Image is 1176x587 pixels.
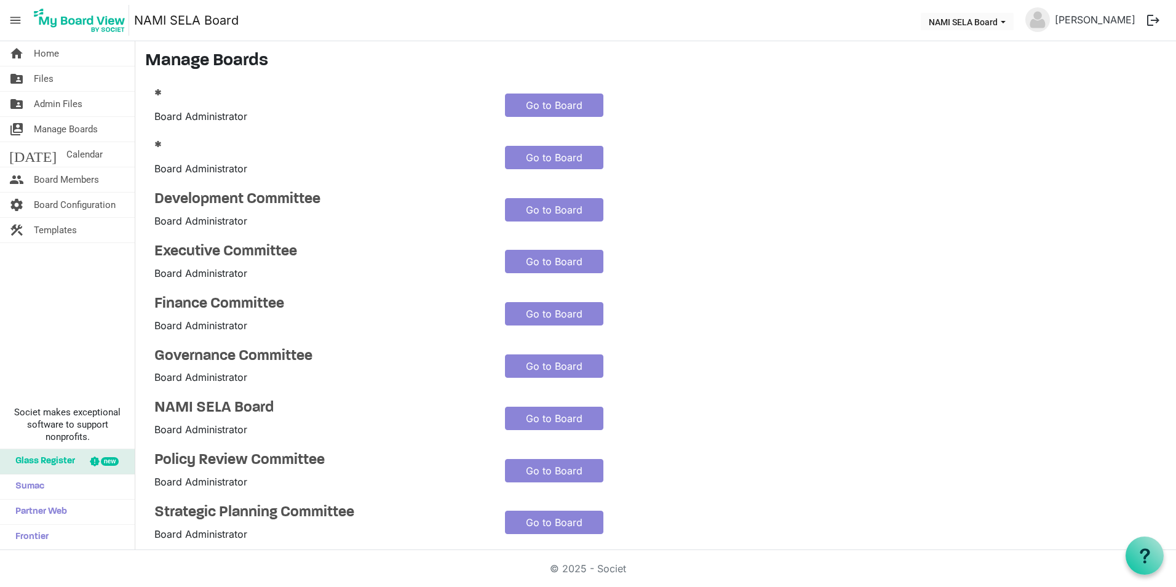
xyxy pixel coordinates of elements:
[9,449,75,474] span: Glass Register
[154,295,487,313] a: Finance Committee
[9,117,24,142] span: switch_account
[34,41,59,66] span: Home
[154,243,487,261] a: Executive Committee
[9,474,44,499] span: Sumac
[34,167,99,192] span: Board Members
[505,407,603,430] a: Go to Board
[1050,7,1140,32] a: [PERSON_NAME]
[154,528,247,540] span: Board Administrator
[34,92,82,116] span: Admin Files
[154,371,247,383] span: Board Administrator
[154,191,487,209] a: Development Committee
[1140,7,1166,33] button: logout
[154,110,247,122] span: Board Administrator
[505,511,603,534] a: Go to Board
[550,562,626,575] a: © 2025 - Societ
[1025,7,1050,32] img: no-profile-picture.svg
[154,319,247,332] span: Board Administrator
[505,250,603,273] a: Go to Board
[34,117,98,142] span: Manage Boards
[34,193,116,217] span: Board Configuration
[4,9,27,32] span: menu
[154,399,487,417] a: NAMI SELA Board
[154,423,247,436] span: Board Administrator
[154,504,487,522] a: Strategic Planning Committee
[9,66,24,91] span: folder_shared
[505,354,603,378] a: Go to Board
[505,302,603,325] a: Go to Board
[34,218,77,242] span: Templates
[154,162,247,175] span: Board Administrator
[6,406,129,443] span: Societ makes exceptional software to support nonprofits.
[9,500,67,524] span: Partner Web
[505,198,603,222] a: Go to Board
[154,348,487,365] a: Governance Committee
[921,13,1014,30] button: NAMI SELA Board dropdownbutton
[154,267,247,279] span: Board Administrator
[9,525,49,549] span: Frontier
[9,167,24,192] span: people
[66,142,103,167] span: Calendar
[9,92,24,116] span: folder_shared
[34,66,54,91] span: Files
[9,142,57,167] span: [DATE]
[30,5,134,36] a: My Board View Logo
[145,51,1166,72] h3: Manage Boards
[154,476,247,488] span: Board Administrator
[134,8,239,33] a: NAMI SELA Board
[101,457,119,466] div: new
[9,218,24,242] span: construction
[154,215,247,227] span: Board Administrator
[9,41,24,66] span: home
[9,193,24,217] span: settings
[505,146,603,169] a: Go to Board
[30,5,129,36] img: My Board View Logo
[154,452,487,469] a: Policy Review Committee
[505,94,603,117] a: Go to Board
[505,459,603,482] a: Go to Board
